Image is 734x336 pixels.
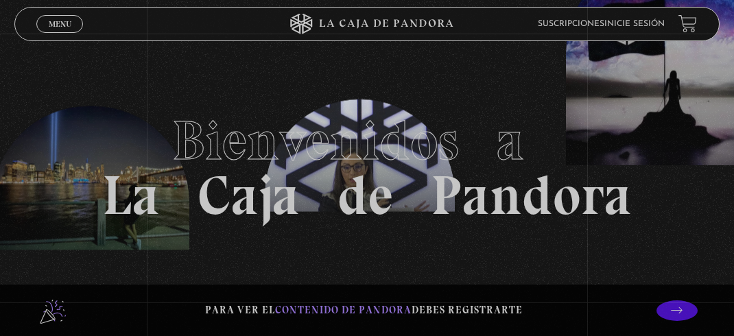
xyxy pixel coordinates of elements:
[102,113,632,223] h1: La Caja de Pandora
[275,304,412,316] span: contenido de Pandora
[205,301,523,320] p: Para ver el debes registrarte
[678,14,697,33] a: View your shopping cart
[538,20,604,28] a: Suscripciones
[604,20,665,28] a: Inicie sesión
[49,20,71,28] span: Menu
[172,108,562,173] span: Bienvenidos a
[44,32,76,41] span: Cerrar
